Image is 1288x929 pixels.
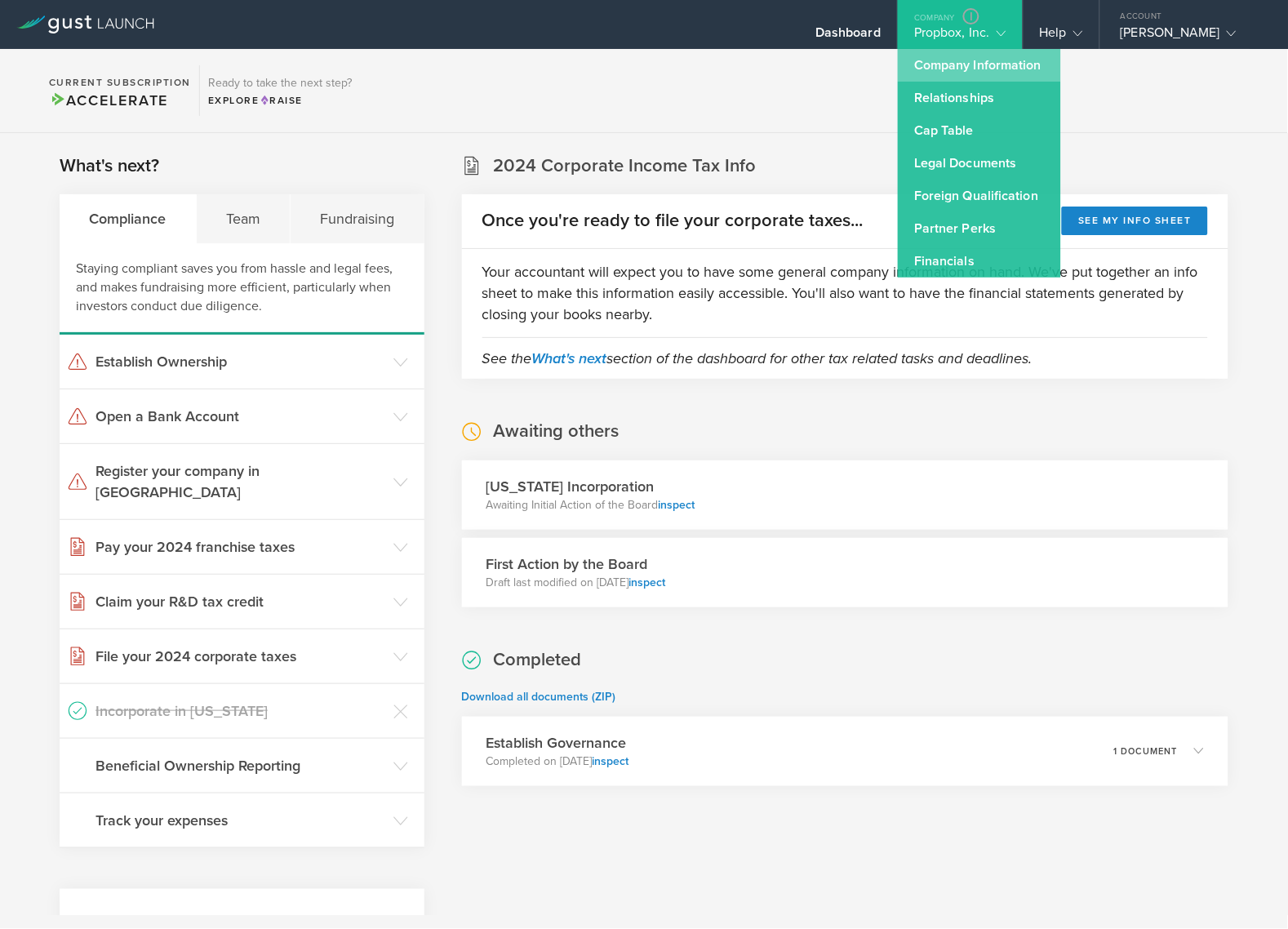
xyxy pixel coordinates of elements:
[482,261,1208,325] p: Your accountant will expect you to have some general company information on hand. We've put toget...
[486,732,629,753] h3: Establish Governance
[60,194,197,243] div: Compliance
[659,498,695,512] a: inspect
[199,65,360,116] div: Ready to take the next step?ExploreRaise
[486,753,629,770] p: Completed on [DATE]
[486,497,695,513] p: Awaiting Initial Action of the Board
[95,755,385,776] h3: Beneficial Ownership Reporting
[482,209,864,233] h2: Once you're ready to file your corporate taxes...
[208,93,352,108] div: Explore
[532,349,607,367] a: What's next
[208,78,352,89] h3: Ready to take the next step?
[95,646,385,667] h3: File your 2024 corporate taxes
[95,810,385,831] h3: Track your expenses
[494,154,757,178] h2: 2024 Corporate Income Tax Info
[1114,747,1178,756] p: 1 document
[291,194,424,243] div: Fundraising
[95,700,385,722] h3: Incorporate in [US_STATE]
[95,591,385,612] h3: Claim your R&D tax credit
[49,78,191,87] h2: Current Subscription
[95,536,385,558] h3: Pay your 2024 franchise taxes
[815,24,881,49] div: Dashboard
[95,351,385,372] h3: Establish Ownership
[260,95,303,106] span: Raise
[593,754,629,768] a: inspect
[60,154,159,178] h2: What's next?
[1062,207,1208,235] button: See my info sheet
[486,553,666,575] h3: First Action by the Board
[486,476,695,497] h3: [US_STATE] Incorporation
[1040,24,1083,49] div: Help
[629,576,666,589] a: inspect
[494,648,582,672] h2: Completed
[494,420,620,443] h2: Awaiting others
[486,575,666,591] p: Draft last modified on [DATE]
[95,460,385,503] h3: Register your company in [GEOGRAPHIC_DATA]
[95,406,385,427] h3: Open a Bank Account
[197,194,291,243] div: Team
[914,24,1006,49] div: Propbox, Inc.
[60,243,424,335] div: Staying compliant saves you from hassle and legal fees, and makes fundraising more efficient, par...
[49,91,168,109] span: Accelerate
[462,690,616,704] a: Download all documents (ZIP)
[482,349,1033,367] em: See the section of the dashboard for other tax related tasks and deadlines.
[1121,24,1259,49] div: [PERSON_NAME]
